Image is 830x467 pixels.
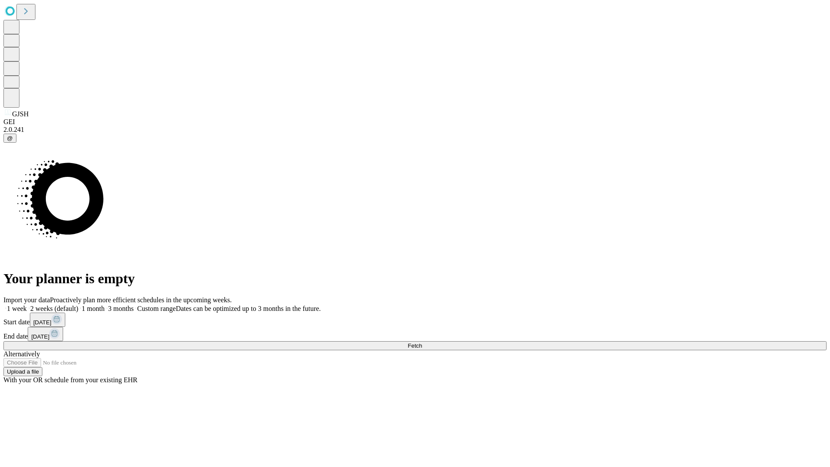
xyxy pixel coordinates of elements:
span: Import your data [3,296,50,304]
button: Fetch [3,341,827,350]
button: [DATE] [30,313,65,327]
button: Upload a file [3,367,42,376]
span: [DATE] [31,333,49,340]
span: Dates can be optimized up to 3 months in the future. [176,305,321,312]
button: [DATE] [28,327,63,341]
button: @ [3,134,16,143]
span: Alternatively [3,350,40,358]
div: GEI [3,118,827,126]
span: Fetch [408,342,422,349]
div: Start date [3,313,827,327]
span: 1 month [82,305,105,312]
span: @ [7,135,13,141]
span: GJSH [12,110,29,118]
span: 1 week [7,305,27,312]
span: 3 months [108,305,134,312]
span: [DATE] [33,319,51,326]
span: With your OR schedule from your existing EHR [3,376,137,384]
h1: Your planner is empty [3,271,827,287]
span: Proactively plan more efficient schedules in the upcoming weeks. [50,296,232,304]
span: Custom range [137,305,176,312]
div: 2.0.241 [3,126,827,134]
span: 2 weeks (default) [30,305,78,312]
div: End date [3,327,827,341]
